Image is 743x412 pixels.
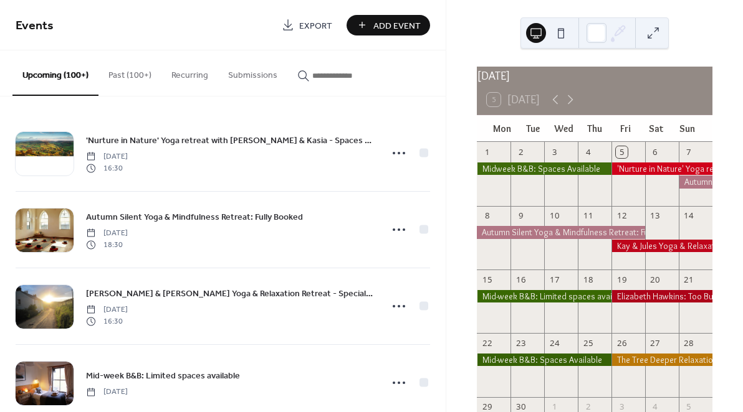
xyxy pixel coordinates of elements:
[582,210,593,222] div: 11
[611,353,712,366] div: The Tree Deeper Relaxation Retreat weekend: x1 space remaining
[86,304,128,316] span: [DATE]
[86,211,303,224] span: Autumn Silent Yoga & Mindfulness Retreat: Fully Booked
[582,146,593,157] div: 4
[641,115,671,142] div: Sat
[549,338,560,349] div: 24
[610,115,641,142] div: Fri
[650,146,661,157] div: 6
[650,210,661,222] div: 13
[616,274,627,285] div: 19
[86,370,240,383] span: Mid-week B&B: Limited spaces available
[549,210,560,222] div: 10
[515,146,526,157] div: 2
[477,353,611,366] div: Mid-week B&B: Spaces Available
[549,274,560,285] div: 17
[481,210,492,222] div: 8
[683,210,694,222] div: 14
[86,288,374,301] span: [PERSON_NAME] & [PERSON_NAME] Yoga & Relaxation Retreat - Special Offer weekend - 10% discount pp...
[86,286,374,301] a: [PERSON_NAME] & [PERSON_NAME] Yoga & Relaxation Retreat - Special Offer weekend - 10% discount pp...
[616,146,627,157] div: 5
[582,338,593,349] div: 25
[161,50,218,95] button: Recurring
[515,274,526,285] div: 16
[299,19,332,32] span: Export
[373,19,421,32] span: Add Event
[650,274,661,285] div: 20
[611,240,712,252] div: Kay & Jules Yoga & Relaxation Retreat - Special Offer weekend - 10% discount pp when booking a Sh...
[487,115,517,142] div: Mon
[86,386,128,398] span: [DATE]
[477,226,645,238] div: Autumn Silent Yoga & Mindfulness Retreat: Fully Booked
[481,274,492,285] div: 15
[582,274,593,285] div: 18
[12,50,98,96] button: Upcoming (100+)
[549,115,579,142] div: Wed
[86,134,374,147] span: 'Nurture in Nature' Yoga retreat with [PERSON_NAME] & Kasia - Spaces available
[86,210,303,224] a: Autumn Silent Yoga & Mindfulness Retreat: Fully Booked
[683,274,694,285] div: 21
[98,50,161,95] button: Past (100+)
[477,290,611,302] div: Mid-week B&B: Limited spaces available
[86,151,128,162] span: [DATE]
[477,67,712,85] div: [DATE]
[481,146,492,157] div: 1
[86,162,128,174] span: 16:30
[515,338,526,349] div: 23
[679,176,712,188] div: Autumn Silent Yoga & Mindfulness Retreat: Fully Booked
[518,115,549,142] div: Tue
[272,15,342,35] a: Export
[218,50,287,95] button: Submissions
[579,115,610,142] div: Thu
[86,239,128,250] span: 18:30
[477,162,611,175] div: Midweek B&B: Spaces Available
[611,162,712,175] div: 'Nurture in Nature' Yoga retreat with Heidi & Kasia - Spaces available
[683,338,694,349] div: 28
[481,338,492,349] div: 22
[347,15,430,35] button: Add Event
[515,210,526,222] div: 9
[650,338,661,349] div: 27
[616,338,627,349] div: 26
[86,316,128,327] span: 16:30
[549,146,560,157] div: 3
[683,146,694,157] div: 7
[16,14,54,38] span: Events
[86,133,374,147] a: 'Nurture in Nature' Yoga retreat with [PERSON_NAME] & Kasia - Spaces available
[86,368,240,383] a: Mid-week B&B: Limited spaces available
[86,228,128,239] span: [DATE]
[672,115,702,142] div: Sun
[611,290,712,302] div: Elizabeth Hawkins: Too Busy to Relax Yoga Retreat - Fully Booked
[616,210,627,222] div: 12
